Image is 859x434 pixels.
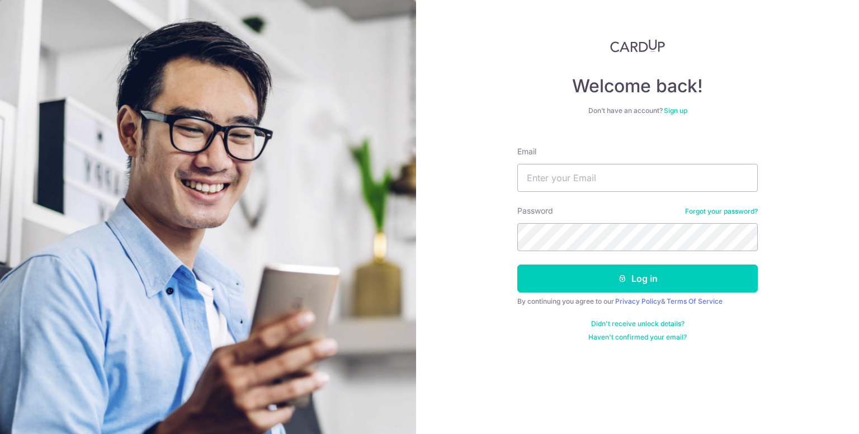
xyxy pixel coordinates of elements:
[517,265,758,293] button: Log in
[685,207,758,216] a: Forgot your password?
[667,297,723,305] a: Terms Of Service
[664,106,687,115] a: Sign up
[517,75,758,97] h4: Welcome back!
[517,297,758,306] div: By continuing you agree to our &
[588,333,687,342] a: Haven't confirmed your email?
[517,205,553,216] label: Password
[610,39,665,53] img: CardUp Logo
[615,297,661,305] a: Privacy Policy
[517,106,758,115] div: Don’t have an account?
[591,319,685,328] a: Didn't receive unlock details?
[517,164,758,192] input: Enter your Email
[517,146,536,157] label: Email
